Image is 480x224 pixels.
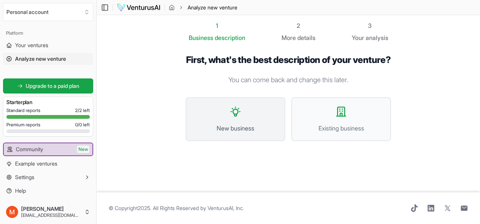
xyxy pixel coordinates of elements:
div: 3 [352,21,388,30]
span: Premium reports [6,122,40,128]
p: You can come back and change this later. [186,75,391,85]
div: Platform [3,27,93,39]
a: Analyze new venture [3,53,93,65]
span: Example ventures [15,160,57,167]
span: 2 / 2 left [75,107,90,114]
h1: First, what's the best description of your venture? [186,54,391,66]
div: 2 [282,21,315,30]
button: Settings [3,171,93,183]
h3: Starter plan [6,98,90,106]
button: Existing business [291,97,391,141]
span: analysis [366,34,388,41]
span: Settings [15,173,34,181]
span: 0 / 0 left [75,122,90,128]
img: logo [117,3,161,12]
span: © Copyright 2025 . All Rights Reserved by . [109,204,244,212]
nav: breadcrumb [169,4,237,11]
span: New [77,146,89,153]
a: CommunityNew [4,143,92,155]
span: New business [194,124,277,133]
a: Upgrade to a paid plan [3,78,93,94]
span: description [215,34,245,41]
span: Your [352,33,364,42]
div: 1 [189,21,245,30]
button: Select an organization [3,3,93,21]
button: New business [186,97,285,141]
a: Example ventures [3,158,93,170]
a: VenturusAI, Inc [208,205,243,211]
span: Business [189,33,213,42]
span: Existing business [300,124,383,133]
span: Analyze new venture [188,4,237,11]
span: Standard reports [6,107,40,114]
span: [EMAIL_ADDRESS][DOMAIN_NAME] [21,212,81,218]
img: ACg8ocIqaRz8M2hYINgYZ6uaFauWtgleRIIu6cSwu8AI9AavI2-GqQ=s96-c [6,206,18,218]
span: [PERSON_NAME] [21,206,81,212]
a: Your ventures [3,39,93,51]
span: More [282,33,296,42]
span: Your ventures [15,41,48,49]
span: Community [16,146,43,153]
button: [PERSON_NAME][EMAIL_ADDRESS][DOMAIN_NAME] [3,203,93,221]
span: Analyze new venture [15,55,66,63]
a: Help [3,185,93,197]
span: Upgrade to a paid plan [26,82,79,90]
span: details [297,34,315,41]
span: Help [15,187,26,195]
